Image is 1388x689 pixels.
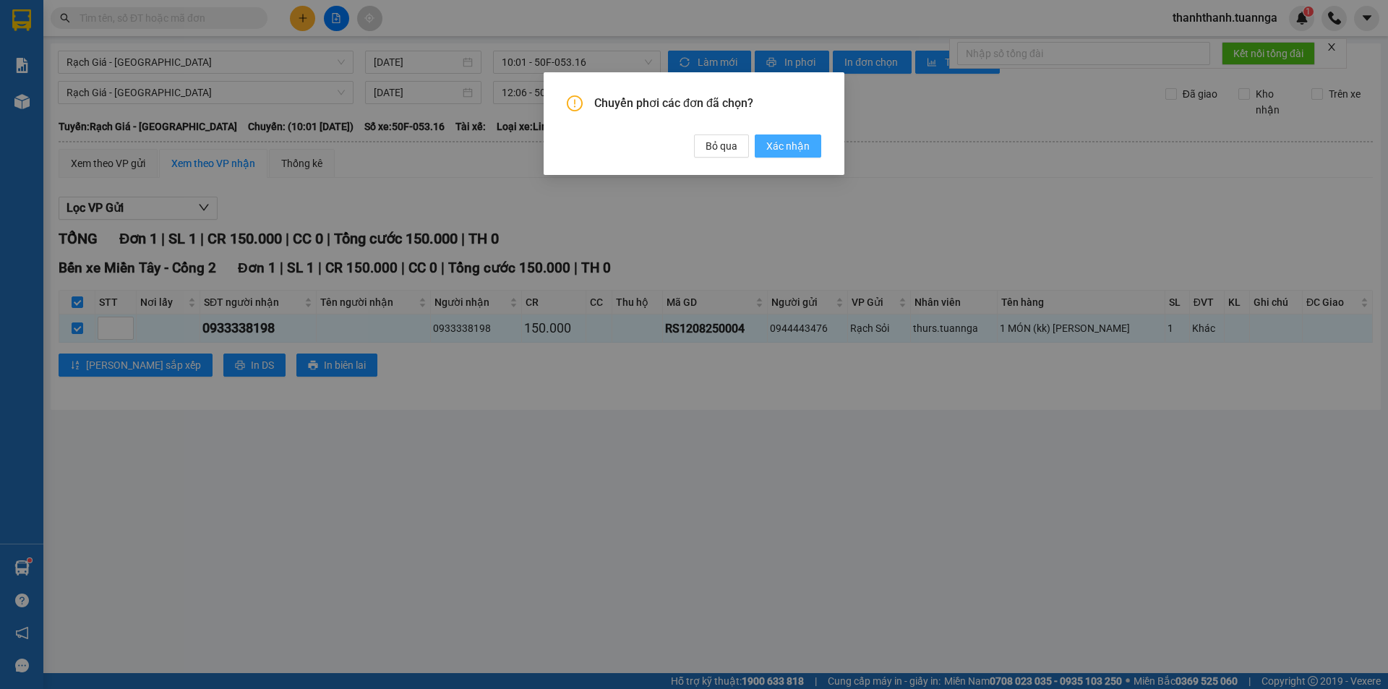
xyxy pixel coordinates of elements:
span: exclamation-circle [567,95,583,111]
button: Xác nhận [755,134,821,158]
span: Chuyển phơi các đơn đã chọn? [594,95,821,111]
span: Bỏ qua [706,138,737,154]
button: Bỏ qua [694,134,749,158]
span: Xác nhận [766,138,810,154]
